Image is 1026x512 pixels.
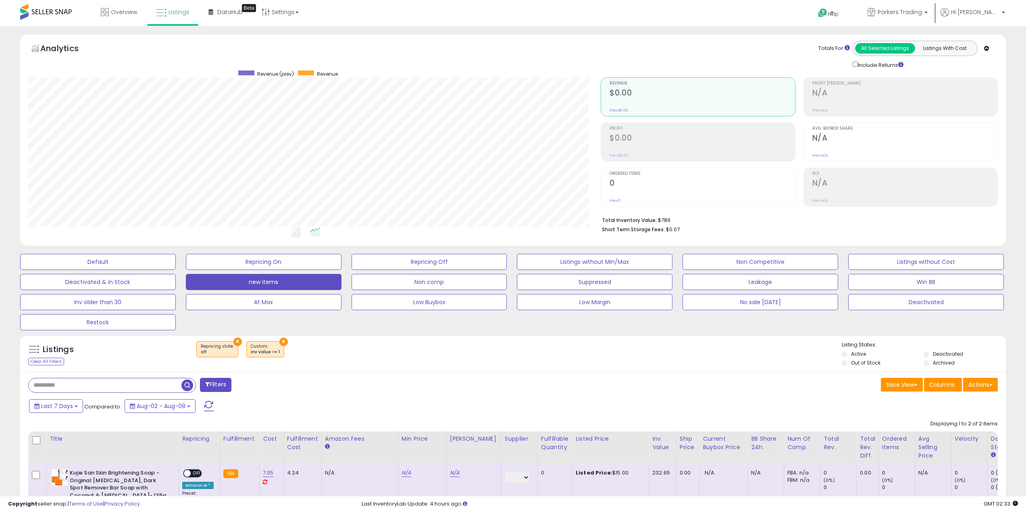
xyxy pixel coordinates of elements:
h2: $0.00 [610,133,795,144]
div: $15.00 [576,469,643,477]
span: Columns [929,381,955,389]
div: Total Rev. Diff. [860,435,875,460]
span: 2025-08-17 02:33 GMT [984,500,1018,508]
div: BB Share 24h. [751,435,780,452]
button: Listings without Cost [848,254,1004,270]
div: Totals For [818,45,850,52]
div: Repricing [182,435,216,443]
button: Win BB [848,274,1004,290]
div: Fulfillable Quantity [541,435,569,452]
button: Default [20,254,176,270]
span: Aug-02 - Aug-08 [137,402,185,410]
button: Filters [200,378,231,392]
div: Include Returns [847,60,913,69]
b: Short Term Storage Fees: [602,226,665,233]
span: DataHub [217,8,243,16]
div: Total Rev. [824,435,853,452]
span: Repricing state : [201,343,234,355]
label: Deactivated [933,350,963,357]
button: Save View [881,378,923,392]
a: Hi [PERSON_NAME] [941,8,1005,26]
button: Columns [924,378,962,392]
div: Fulfillment [223,435,256,443]
li: $789 [602,215,992,224]
small: Days In Stock. [991,452,996,459]
span: Profit [610,126,795,131]
small: Prev: $0.00 [610,153,629,158]
h2: N/A [812,178,997,189]
div: Ship Price [680,435,696,452]
div: Preset: [182,491,214,509]
span: Avg. Buybox Share [812,126,997,131]
span: Revenue (prev) [257,70,294,77]
div: Inv. value [652,435,673,452]
small: Amazon Fees. [325,443,330,450]
a: Privacy Policy [104,500,140,508]
button: Deactivated & In Stock [20,274,176,290]
label: Out of Stock [851,359,880,366]
a: Help [812,2,854,26]
div: 0 [541,469,566,477]
label: Archived [933,359,955,366]
div: Amazon Fees [325,435,395,443]
button: Listings without Min/Max [517,254,672,270]
div: N/A [325,469,392,477]
div: 0 [882,469,915,477]
small: (0%) [824,477,835,483]
span: Compared to: [84,403,121,410]
span: Last 7 Days [41,402,73,410]
div: Tooltip anchor [242,4,256,12]
a: Terms of Use [69,500,103,508]
label: Active [851,350,866,357]
button: new items [186,274,341,290]
button: Suppressed [517,274,672,290]
button: Repricing On [186,254,341,270]
div: Days In Stock [991,435,1020,452]
div: Clear All Filters [28,358,64,365]
div: 232.65 [652,469,670,477]
div: inv value >= 1 [251,349,280,355]
div: Fulfillment Cost [287,435,318,452]
div: Velocity [955,435,984,443]
button: Restock [20,314,176,330]
div: N/A [918,469,945,477]
small: Prev: $0.00 [610,108,629,113]
span: Overview [111,8,137,16]
small: Prev: N/A [812,153,828,158]
button: × [233,338,242,346]
div: Current Buybox Price [703,435,744,452]
button: Repricing Off [352,254,507,270]
button: Non Competitive [683,254,838,270]
span: Profit [PERSON_NAME] [812,81,997,86]
button: Listings With Cost [915,43,975,54]
small: FBA [223,469,238,478]
span: Revenue [317,70,338,77]
div: seller snap | | [8,500,140,508]
div: FBA: n/a [787,469,814,477]
a: 7.05 [263,469,274,477]
div: 0 [955,484,987,491]
span: Custom: [251,343,280,355]
div: Min Price [402,435,443,443]
h5: Listings [43,344,74,355]
small: Prev: 0 [610,198,621,203]
div: 0 (0%) [991,469,1024,477]
small: Prev: N/A [812,198,828,203]
div: N/A [751,469,778,477]
b: Total Inventory Value: [602,217,657,224]
div: Num of Comp. [787,435,817,452]
h2: $0.00 [610,88,795,99]
i: Get Help [818,8,828,18]
span: Listings [169,8,189,16]
div: Listed Price [576,435,645,443]
div: Ordered Items [882,435,912,452]
div: Title [50,435,175,443]
button: No sale [DATE] [683,294,838,310]
h2: N/A [812,88,997,99]
div: 0.00 [860,469,872,477]
button: Deactivated [848,294,1004,310]
small: Prev: N/A [812,108,828,113]
span: $0.07 [666,226,680,233]
span: N/A [705,469,714,477]
div: 4.24 [287,469,315,477]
